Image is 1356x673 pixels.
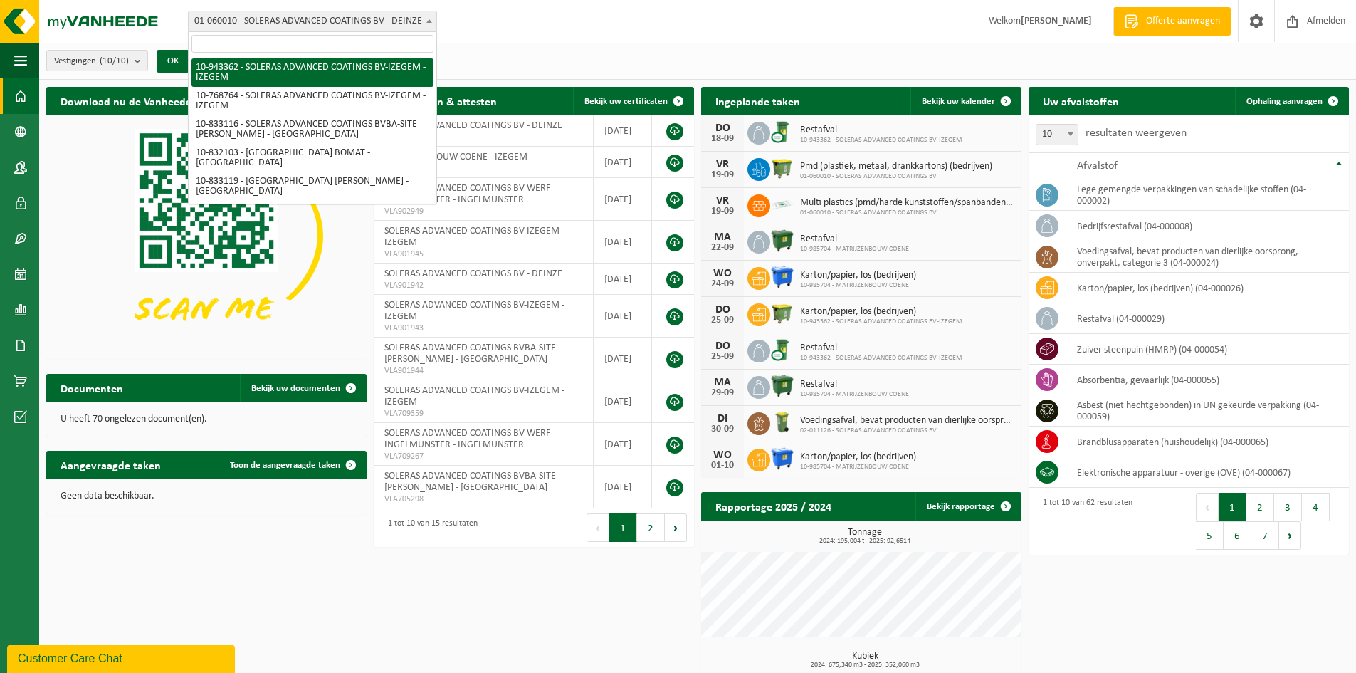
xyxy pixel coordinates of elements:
[384,120,562,131] span: SOLERAS ADVANCED COATINGS BV - DEINZE
[770,410,794,434] img: WB-0140-HPE-GN-50
[384,268,562,279] span: SOLERAS ADVANCED COATINGS BV - DEINZE
[1196,521,1224,550] button: 5
[1036,491,1132,551] div: 1 tot 10 van 62 resultaten
[1086,127,1187,139] label: resultaten weergeven
[1029,87,1133,115] h2: Uw afvalstoffen
[1246,493,1274,521] button: 2
[800,390,909,399] span: 10-985704 - MATRIJZENBOUW COENE
[708,528,1021,545] h3: Tonnage
[594,178,652,221] td: [DATE]
[384,428,550,450] span: SOLERAS ADVANCED COATINGS BV WERF INGELMUNSTER - INGELMUNSTER
[1066,334,1349,365] td: zuiver steenpuin (HMRP) (04-000054)
[800,209,1014,217] span: 01-060010 - SOLERAS ADVANCED COATINGS BV
[1066,395,1349,427] td: asbest (niet hechtgebonden) in UN gekeurde verpakking (04-000059)
[708,424,737,434] div: 30-09
[800,161,992,172] span: Pmd (plastiek, metaal, drankkartons) (bedrijven)
[100,56,129,66] count: (10/10)
[191,115,433,144] li: 10-833116 - SOLERAS ADVANCED COATINGS BVBA-SITE [PERSON_NAME] - [GEOGRAPHIC_DATA]
[708,207,737,216] div: 19-09
[46,374,137,402] h2: Documenten
[384,343,556,365] span: SOLERAS ADVANCED COATINGS BVBA-SITE [PERSON_NAME] - [GEOGRAPHIC_DATA]
[594,147,652,178] td: [DATE]
[800,452,916,463] span: Karton/papier, los (bedrijven)
[770,265,794,289] img: WB-1100-HPE-BE-01
[384,226,564,248] span: SOLERAS ADVANCED COATINGS BV-IZEGEM - IZEGEM
[770,447,794,471] img: WB-1100-HPE-BE-01
[191,58,433,87] li: 10-943362 - SOLERAS ADVANCED COATINGS BV-IZEGEM - IZEGEM
[708,340,737,352] div: DO
[708,134,737,144] div: 18-09
[637,513,665,542] button: 2
[708,231,737,243] div: MA
[708,122,737,134] div: DO
[800,281,916,290] span: 10-985704 - MATRIJZENBOUW COENE
[1279,521,1301,550] button: Next
[573,87,693,115] a: Bekijk uw certificaten
[384,206,582,217] span: VLA902949
[1224,521,1251,550] button: 6
[800,197,1014,209] span: Multi plastics (pmd/harde kunststoffen/spanbanden/eps/folie naturel/folie gemeng...
[1077,160,1118,172] span: Afvalstof
[384,385,564,407] span: SOLERAS ADVANCED COATINGS BV-IZEGEM - IZEGEM
[800,306,962,318] span: Karton/papier, los (bedrijven)
[701,492,846,520] h2: Rapportage 2025 / 2024
[1066,365,1349,395] td: absorbentia, gevaarlijk (04-000055)
[1036,124,1078,145] span: 10
[1066,457,1349,488] td: elektronische apparatuur - overige (OVE) (04-000067)
[384,323,582,334] span: VLA901943
[384,300,564,322] span: SOLERAS ADVANCED COATINGS BV-IZEGEM - IZEGEM
[800,172,992,181] span: 01-060010 - SOLERAS ADVANCED COATINGS BV
[384,249,582,260] span: VLA901945
[708,449,737,461] div: WO
[374,87,511,115] h2: Certificaten & attesten
[189,11,436,31] span: 01-060010 - SOLERAS ADVANCED COATINGS BV - DEINZE
[240,374,365,402] a: Bekijk uw documenten
[708,304,737,315] div: DO
[594,264,652,295] td: [DATE]
[1274,493,1302,521] button: 3
[1066,273,1349,303] td: karton/papier, los (bedrijven) (04-000026)
[1066,241,1349,273] td: voedingsafval, bevat producten van dierlijke oorsprong, onverpakt, categorie 3 (04-000024)
[915,492,1020,521] a: Bekijk rapportage
[665,513,687,542] button: Next
[1066,303,1349,334] td: restafval (04-000029)
[594,295,652,338] td: [DATE]
[384,183,550,205] span: SOLERAS ADVANCED COATINGS BV WERF INGELMUNSTER - INGELMUNSTER
[384,280,582,291] span: VLA901942
[1021,16,1092,26] strong: [PERSON_NAME]
[910,87,1020,115] a: Bekijk uw kalender
[1066,179,1349,211] td: lege gemengde verpakkingen van schadelijke stoffen (04-000002)
[46,87,236,115] h2: Download nu de Vanheede+ app!
[384,152,527,162] span: MATRIJZENBOUW COENE - IZEGEM
[1246,97,1323,106] span: Ophaling aanvragen
[922,97,995,106] span: Bekijk uw kalender
[384,494,582,505] span: VLA705298
[1113,7,1231,36] a: Offerte aanvragen
[594,221,652,264] td: [DATE]
[708,662,1021,669] span: 2024: 675,340 m3 - 2025: 352,060 m3
[770,374,794,398] img: WB-1100-HPE-GN-01
[708,352,737,362] div: 25-09
[800,125,962,136] span: Restafval
[708,377,737,388] div: MA
[594,380,652,423] td: [DATE]
[46,451,175,479] h2: Aangevraagde taken
[46,115,367,356] img: Download de VHEPlus App
[1251,521,1279,550] button: 7
[800,245,909,254] span: 10-985704 - MATRIJZENBOUW COENE
[770,338,794,362] img: WB-0240-CU
[1196,493,1219,521] button: Previous
[708,538,1021,545] span: 2024: 195,004 t - 2025: 92,651 t
[157,50,189,73] button: OK
[708,279,737,289] div: 24-09
[1142,14,1224,28] span: Offerte aanvragen
[384,365,582,377] span: VLA901944
[594,115,652,147] td: [DATE]
[1066,427,1349,457] td: brandblusapparaten (huishoudelijk) (04-000065)
[230,461,340,470] span: Toon de aangevraagde taken
[609,513,637,542] button: 1
[708,170,737,180] div: 19-09
[46,50,148,71] button: Vestigingen(10/10)
[800,136,962,145] span: 10-943362 - SOLERAS ADVANCED COATINGS BV-IZEGEM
